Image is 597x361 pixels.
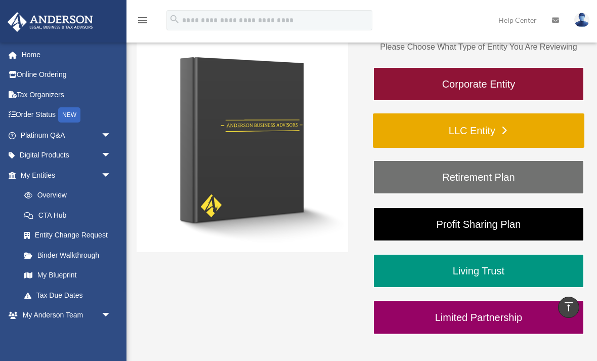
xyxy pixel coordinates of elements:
[373,113,584,148] a: LLC Entity
[169,14,180,25] i: search
[373,160,584,194] a: Retirement Plan
[7,105,126,126] a: Order StatusNEW
[7,145,126,166] a: Digital Productsarrow_drop_down
[7,305,126,326] a: My Anderson Teamarrow_drop_down
[14,265,126,286] a: My Blueprint
[101,165,121,186] span: arrow_drop_down
[563,301,575,313] i: vertical_align_top
[7,125,126,145] a: Platinum Q&Aarrow_drop_down
[137,18,149,26] a: menu
[101,325,121,346] span: arrow_drop_down
[574,13,589,27] img: User Pic
[7,65,126,85] a: Online Ordering
[7,45,126,65] a: Home
[373,254,584,288] a: Living Trust
[14,245,121,265] a: Binder Walkthrough
[14,185,126,206] a: Overview
[137,14,149,26] i: menu
[373,40,584,54] p: Please Choose What Type of Entity You Are Reviewing
[373,67,584,101] a: Corporate Entity
[58,107,80,123] div: NEW
[7,325,126,345] a: My Documentsarrow_drop_down
[101,125,121,146] span: arrow_drop_down
[7,165,126,185] a: My Entitiesarrow_drop_down
[101,145,121,166] span: arrow_drop_down
[373,300,584,335] a: Limited Partnership
[7,85,126,105] a: Tax Organizers
[101,305,121,326] span: arrow_drop_down
[373,207,584,242] a: Profit Sharing Plan
[14,205,126,225] a: CTA Hub
[558,297,579,318] a: vertical_align_top
[14,225,126,246] a: Entity Change Request
[14,285,126,305] a: Tax Due Dates
[5,12,96,32] img: Anderson Advisors Platinum Portal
